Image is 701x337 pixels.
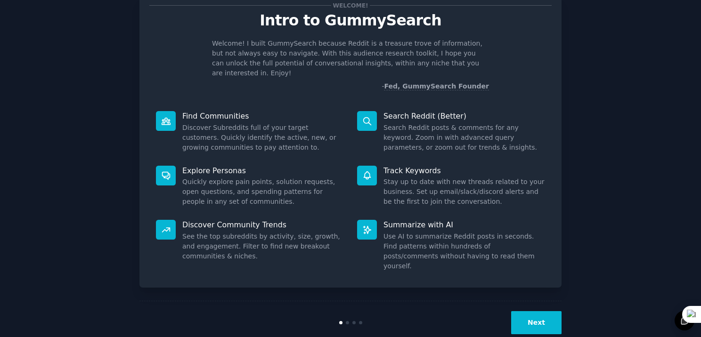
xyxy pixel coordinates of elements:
span: Welcome! [331,0,370,10]
dd: Search Reddit posts & comments for any keyword. Zoom in with advanced query parameters, or zoom o... [383,123,545,152]
dd: Discover Subreddits full of your target customers. Quickly identify the active, new, or growing c... [182,123,344,152]
p: Welcome! I built GummySearch because Reddit is a treasure trove of information, but not always ea... [212,39,489,78]
button: Next [511,311,562,334]
dd: Stay up to date with new threads related to your business. Set up email/slack/discord alerts and ... [383,177,545,207]
a: Fed, GummySearch Founder [384,82,489,90]
p: Intro to GummySearch [149,12,552,29]
dd: See the top subreddits by activity, size, growth, and engagement. Filter to find new breakout com... [182,232,344,261]
p: Find Communities [182,111,344,121]
p: Explore Personas [182,166,344,176]
p: Summarize with AI [383,220,545,230]
div: - [382,81,489,91]
p: Discover Community Trends [182,220,344,230]
p: Track Keywords [383,166,545,176]
dd: Use AI to summarize Reddit posts in seconds. Find patterns within hundreds of posts/comments with... [383,232,545,271]
p: Search Reddit (Better) [383,111,545,121]
dd: Quickly explore pain points, solution requests, open questions, and spending patterns for people ... [182,177,344,207]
